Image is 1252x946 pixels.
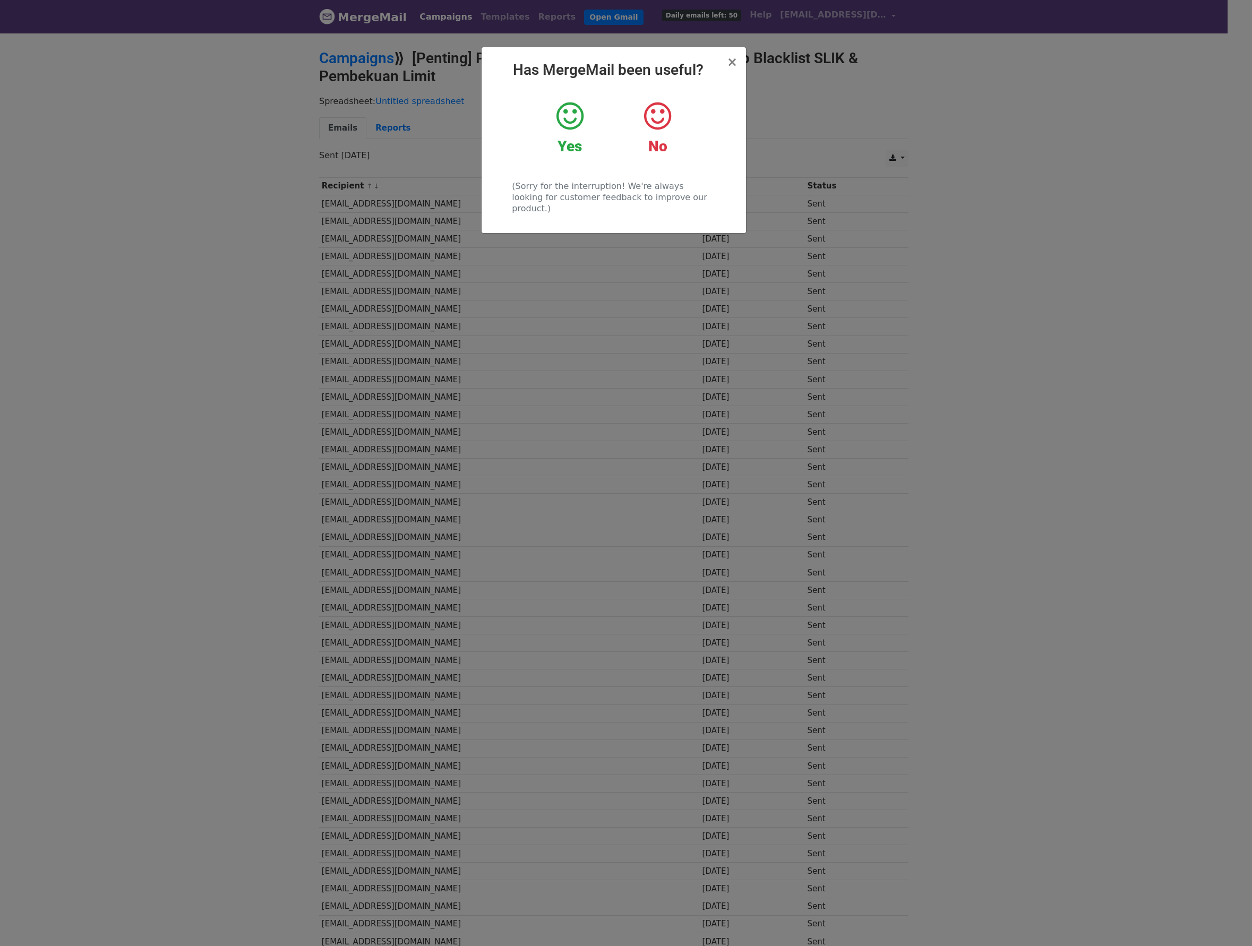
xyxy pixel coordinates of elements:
strong: Yes [558,137,582,155]
p: (Sorry for the interruption! We're always looking for customer feedback to improve our product.) [512,180,715,214]
button: Close [727,56,738,68]
h2: Has MergeMail been useful? [490,61,738,79]
a: No [622,100,693,156]
span: × [727,55,738,70]
strong: No [648,137,667,155]
a: Yes [534,100,606,156]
